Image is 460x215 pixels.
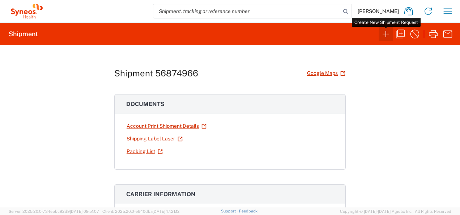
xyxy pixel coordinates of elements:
[9,209,99,214] span: Server: 2025.20.0-734e5bc92d9
[9,30,38,38] h2: Shipment
[126,132,183,145] a: Shipping Label Laser
[340,208,451,215] span: Copyright © [DATE]-[DATE] Agistix Inc., All Rights Reserved
[126,120,207,132] a: Account Print Shipment Details
[70,209,99,214] span: [DATE] 09:51:07
[358,8,399,14] span: [PERSON_NAME]
[114,68,198,79] h1: Shipment 56874966
[102,209,180,214] span: Client: 2025.20.0-e640dba
[153,4,341,18] input: Shipment, tracking or reference number
[126,145,163,158] a: Packing List
[126,191,196,198] span: Carrier information
[239,209,257,213] a: Feedback
[307,67,346,80] a: Google Maps
[126,101,165,107] span: Documents
[221,209,239,213] a: Support
[153,209,180,214] span: [DATE] 17:21:12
